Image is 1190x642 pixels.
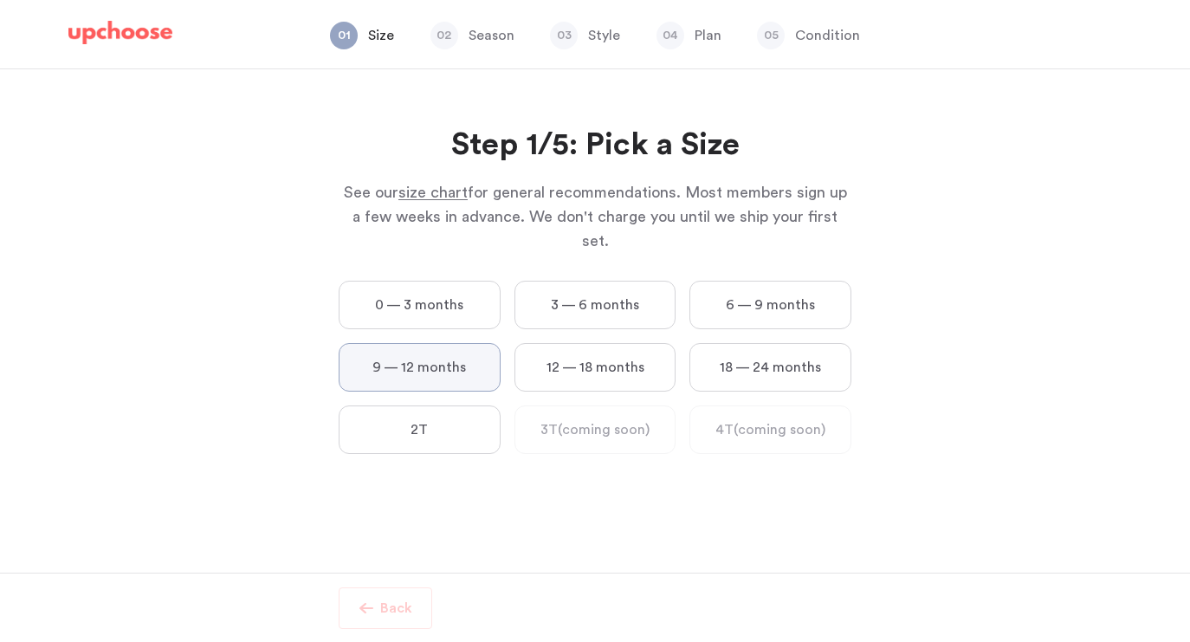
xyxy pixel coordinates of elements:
[514,343,676,392] label: 12 — 18 months
[430,22,458,49] span: 02
[368,25,394,46] p: Size
[398,185,468,200] span: size chart
[588,25,620,46] p: Style
[330,22,358,49] span: 01
[469,25,514,46] p: Season
[689,405,851,454] label: 4T (coming soon)
[339,343,501,392] label: 9 — 12 months
[339,281,501,329] label: 0 — 3 months
[68,21,172,53] a: UpChoose
[339,125,851,166] h2: Step 1/5: Pick a Size
[339,587,432,629] button: Back
[689,281,851,329] label: 6 — 9 months
[514,405,676,454] label: 3T (coming soon)
[757,22,785,49] span: 05
[656,22,684,49] span: 04
[550,22,578,49] span: 03
[68,21,172,45] img: UpChoose
[514,281,676,329] label: 3 — 6 months
[339,180,851,253] p: See our for general recommendations. Most members sign up a few weeks in advance. We don't charge...
[695,25,721,46] p: Plan
[689,343,851,392] label: 18 — 24 months
[380,598,412,619] p: Back
[795,25,860,46] p: Condition
[339,405,501,454] label: 2T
